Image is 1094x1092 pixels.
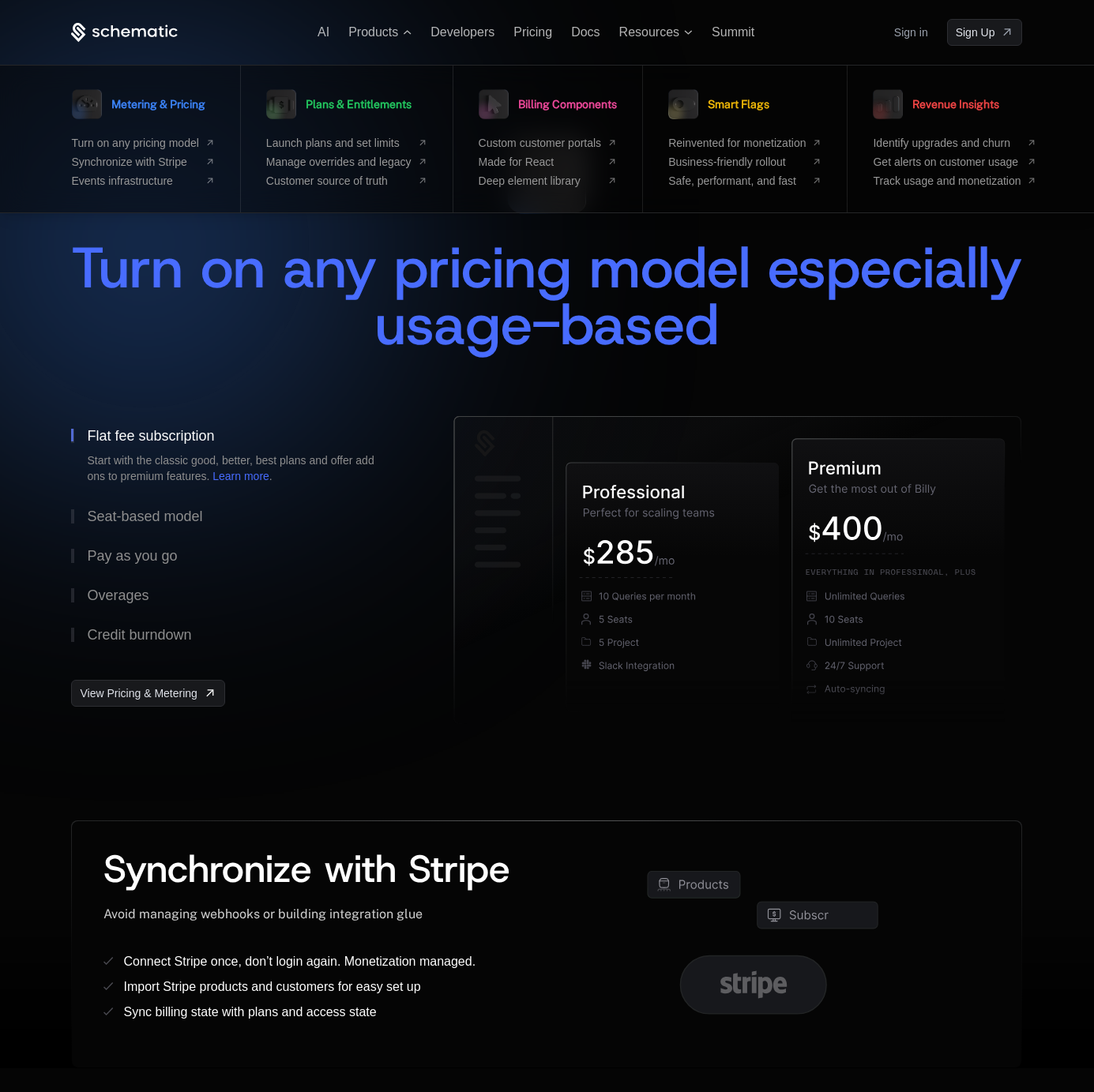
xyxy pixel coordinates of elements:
[947,19,1023,46] a: [object Object]
[823,516,882,540] g: 400
[87,452,387,484] div: Start with the classic good, better, best plans and offer add ons to premium features. .
[72,137,215,149] a: Turn on any pricing model
[72,174,199,187] span: Events infrastructure
[71,615,403,655] button: Credit burndown
[266,137,427,149] a: Launch plans and set limits
[912,99,999,110] span: Revenue Insights
[72,174,215,187] a: Events infrastructure
[87,588,148,602] div: Overages
[668,137,821,149] a: Reinvented for monetization
[266,137,412,149] span: Launch plans and set limits
[103,906,423,921] span: Avoid managing webhooks or building integration glue
[87,429,214,443] div: Flat fee subscription
[71,416,403,497] button: Flat fee subscriptionStart with the classic good, better, best plans and offer add ons to premium...
[479,156,618,168] a: Made for React
[123,980,420,993] span: Import Stripe products and customers for easy set up
[348,25,398,39] span: Products
[306,99,412,110] span: Plans & Entitlements
[71,536,403,576] button: Pay as you go
[873,84,999,124] a: Revenue Insights
[479,137,618,149] a: Custom customer portals
[87,628,191,642] div: Credit burndown
[873,137,1021,149] span: Identify upgrades and churn
[103,843,510,894] span: Synchronize with Stripe
[668,174,821,187] a: Safe, performant, and fast
[479,137,602,149] span: Custom customer portals
[873,174,1036,187] a: Track usage and monetization
[571,25,600,39] a: Docs
[668,174,806,187] span: Safe, performant, and fast
[123,955,476,968] span: Connect Stripe once, don’t login again. Monetization managed.
[518,99,617,110] span: Billing Components
[430,25,494,39] a: Developers
[71,576,403,615] button: Overages
[318,25,329,39] a: AI
[266,174,412,187] span: Customer source of truth
[513,25,552,39] a: Pricing
[873,156,1021,168] span: Get alerts on customer usage
[212,470,269,482] a: Learn more
[266,156,412,168] span: Manage overrides and legacy
[894,20,928,45] a: Sign in
[873,174,1021,187] span: Track usage and monetization
[956,24,995,40] span: Sign Up
[479,174,602,187] span: Deep element library
[619,25,679,39] span: Resources
[668,156,806,168] span: Business-friendly rollout
[87,549,177,563] div: Pay as you go
[266,156,427,168] a: Manage overrides and legacy
[668,84,769,124] a: Smart Flags
[479,156,602,168] span: Made for React
[71,230,1039,362] span: Turn on any pricing model especially usage-based
[111,99,205,110] span: Metering & Pricing
[712,25,754,39] a: Summit
[71,680,224,707] a: [object Object],[object Object]
[479,84,617,124] a: Billing Components
[72,84,205,124] a: Metering & Pricing
[708,99,769,110] span: Smart Flags
[87,509,202,523] div: Seat-based model
[873,156,1036,168] a: Get alerts on customer usage
[72,156,199,168] span: Synchronize with Stripe
[873,137,1036,149] a: Identify upgrades and churn
[72,156,215,168] a: Synchronize with Stripe
[72,137,199,149] span: Turn on any pricing model
[123,1005,376,1019] span: Sync billing state with plans and access state
[479,174,618,187] a: Deep element library
[598,540,653,564] g: 285
[266,174,427,187] a: Customer source of truth
[71,497,403,536] button: Seat-based model
[668,137,806,149] span: Reinvented for monetization
[80,685,197,701] span: View Pricing & Metering
[266,84,412,124] a: Plans & Entitlements
[668,156,821,168] a: Business-friendly rollout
